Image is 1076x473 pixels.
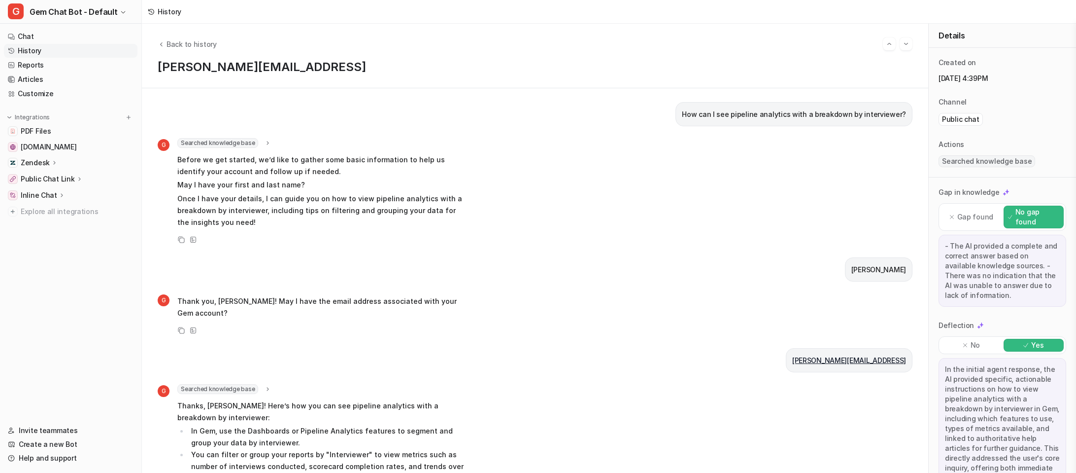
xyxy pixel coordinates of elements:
p: No gap found [1015,207,1059,227]
img: Next session [903,39,909,48]
button: Go to previous session [883,37,896,50]
a: Chat [4,30,137,43]
p: [PERSON_NAME][EMAIL_ADDRESS] [158,60,912,74]
button: Back to history [158,39,217,49]
p: Public Chat Link [21,174,75,184]
a: [PERSON_NAME][EMAIL_ADDRESS] [792,356,906,364]
span: G [158,139,169,151]
img: expand menu [6,114,13,121]
span: Back to history [167,39,217,49]
span: G [158,294,169,306]
p: May I have your first and last name? [177,179,466,191]
a: Reports [4,58,137,72]
li: In Gem, use the Dashboards or Pipeline Analytics features to segment and group your data by inter... [188,425,466,449]
p: Once I have your details, I can guide you on how to view pipeline analytics with a breakdown by i... [177,193,466,228]
p: Zendesk [21,158,50,168]
span: PDF Files [21,126,51,136]
span: G [8,3,24,19]
p: How can I see pipeline analytics with a breakdown by interviewer? [682,109,906,120]
img: status.gem.com [10,144,16,150]
p: Inline Chat [21,190,57,200]
p: Thanks, [PERSON_NAME]! Here’s how you can see pipeline analytics with a breakdown by interviewer: [177,400,466,424]
span: Searched knowledge base [939,155,1035,167]
div: - The AI provided a complete and correct answer based on available knowledge sources. - There was... [939,235,1066,307]
p: Public chat [942,114,979,124]
a: Invite teammates [4,424,137,437]
img: PDF Files [10,128,16,134]
img: Inline Chat [10,192,16,198]
p: [DATE] 4:39PM [939,73,1066,83]
img: Zendesk [10,160,16,166]
a: Customize [4,87,137,101]
p: Deflection [939,321,974,330]
a: Explore all integrations [4,205,137,218]
p: [PERSON_NAME] [851,264,906,276]
span: [DOMAIN_NAME] [21,142,76,152]
p: Created on [939,58,976,68]
p: Thank you, [PERSON_NAME]! May I have the email address associated with your Gem account? [177,295,466,319]
p: No [971,340,980,350]
span: Explore all integrations [21,204,134,219]
a: History [4,44,137,58]
div: History [158,6,181,17]
a: Help and support [4,451,137,465]
p: Actions [939,140,964,149]
p: Integrations [15,113,50,121]
p: Gap in knowledge [939,187,1000,197]
p: Before we get started, we’d like to gather some basic information to help us identify your accoun... [177,154,466,178]
button: Go to next session [900,37,912,50]
span: Searched knowledge base [177,384,258,394]
a: PDF FilesPDF Files [4,124,137,138]
img: menu_add.svg [125,114,132,121]
a: Articles [4,73,137,86]
img: Public Chat Link [10,176,16,182]
span: G [158,385,169,397]
img: Previous session [886,39,893,48]
p: Channel [939,97,967,107]
span: Gem Chat Bot - Default [30,5,117,19]
img: explore all integrations [8,207,18,217]
a: status.gem.com[DOMAIN_NAME] [4,140,137,154]
div: Details [929,24,1076,48]
span: Searched knowledge base [177,138,258,148]
a: Create a new Bot [4,437,137,451]
button: Integrations [4,112,53,122]
p: Gap found [957,212,993,222]
p: Yes [1031,340,1043,350]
